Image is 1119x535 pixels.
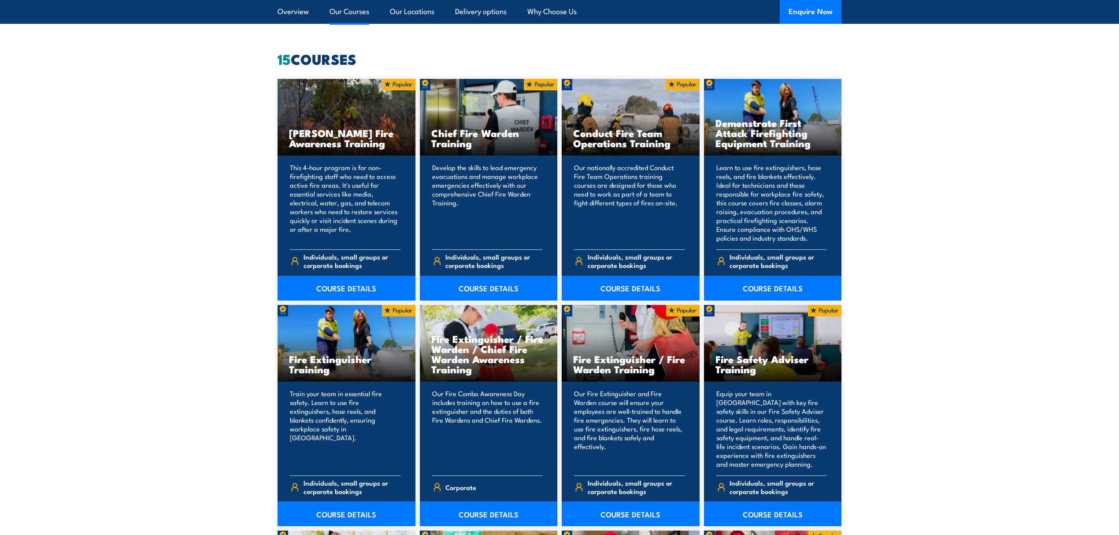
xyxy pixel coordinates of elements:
h3: [PERSON_NAME] Fire Awareness Training [289,128,404,148]
h3: Fire Extinguisher / Fire Warden Training [573,354,688,374]
p: Our Fire Extinguisher and Fire Warden course will ensure your employees are well-trained to handl... [574,389,685,468]
a: COURSE DETAILS [420,502,558,526]
p: Learn to use fire extinguishers, hose reels, and fire blankets effectively. Ideal for technicians... [716,163,827,242]
h2: COURSES [278,52,841,65]
h3: Conduct Fire Team Operations Training [573,128,688,148]
p: This 4-hour program is for non-firefighting staff who need to access active fire areas. It's usef... [290,163,400,242]
h3: Fire Extinguisher Training [289,354,404,374]
span: Corporate [445,480,476,494]
a: COURSE DETAILS [420,276,558,301]
a: COURSE DETAILS [278,502,415,526]
h3: Demonstrate First Attack Firefighting Equipment Training [715,118,830,148]
p: Develop the skills to lead emergency evacuations and manage workplace emergencies effectively wit... [432,163,543,242]
h3: Chief Fire Warden Training [431,128,546,148]
p: Our Fire Combo Awareness Day includes training on how to use a fire extinguisher and the duties o... [432,389,543,468]
a: COURSE DETAILS [562,276,700,301]
p: Equip your team in [GEOGRAPHIC_DATA] with key fire safety skills in our Fire Safety Adviser cours... [716,389,827,468]
strong: 15 [278,48,291,70]
a: COURSE DETAILS [562,502,700,526]
span: Individuals, small groups or corporate bookings [304,253,400,269]
p: Train your team in essential fire safety. Learn to use fire extinguishers, hose reels, and blanke... [290,389,400,468]
a: COURSE DETAILS [704,276,842,301]
span: Individuals, small groups or corporate bookings [730,479,826,495]
span: Individuals, small groups or corporate bookings [445,253,542,269]
span: Individuals, small groups or corporate bookings [730,253,826,269]
span: Individuals, small groups or corporate bookings [588,253,685,269]
a: COURSE DETAILS [704,502,842,526]
a: COURSE DETAILS [278,276,415,301]
span: Individuals, small groups or corporate bookings [588,479,685,495]
h3: Fire Safety Adviser Training [715,354,830,374]
span: Individuals, small groups or corporate bookings [304,479,400,495]
h3: Fire Extinguisher / Fire Warden / Chief Fire Warden Awareness Training [431,334,546,374]
p: Our nationally accredited Conduct Fire Team Operations training courses are designed for those wh... [574,163,685,242]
